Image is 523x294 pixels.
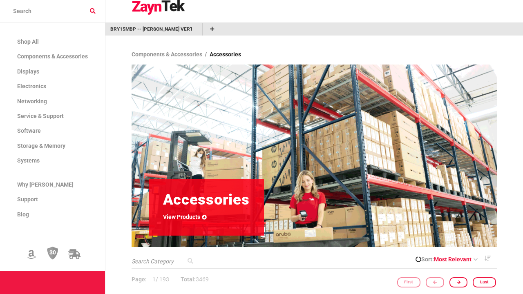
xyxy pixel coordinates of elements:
a: Sort: [421,255,478,264]
p: 3469 [175,269,215,291]
span: Networking [17,98,47,105]
span: Most Relevant [434,256,472,263]
span: Displays [17,68,39,75]
span: Systems [17,157,40,164]
a: Descending [478,253,497,264]
input: Search Category [132,257,197,266]
span: Electronics [17,83,46,89]
span: Shop All [17,38,39,45]
h1: Accessories [163,193,250,207]
strong: Total: [181,276,196,283]
a: go to /product/bry15mbp-brydge-vertical-dock-docking-station-notebook-stand-2-x-thunderbolt-for-a... [110,25,192,33]
img: 30 Day Return Policy [47,246,58,260]
span: 1 [152,276,156,283]
span: Why [PERSON_NAME] [17,181,74,188]
span: Blog [17,211,29,218]
a: Components & Accessories [132,51,210,58]
a: View Products [163,212,207,221]
span: Support [17,196,38,203]
a: Last [473,277,496,287]
span: Service & Support [17,113,64,119]
span: Software [17,127,41,134]
span: Components & Accessories [17,53,88,60]
a: Remove Bookmark [192,25,197,33]
span: Storage & Memory [17,143,65,149]
p: / 193 [132,269,175,291]
strong: Page: [132,276,147,283]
